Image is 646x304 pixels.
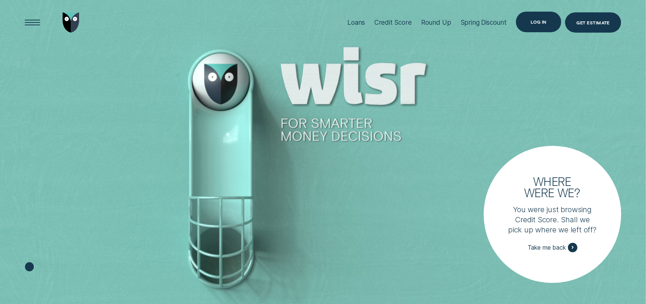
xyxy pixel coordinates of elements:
[531,20,547,24] div: Log in
[519,176,586,198] h3: Where were we?
[461,18,507,26] div: Spring Discount
[374,18,412,26] div: Credit Score
[421,18,451,26] div: Round Up
[348,18,365,26] div: Loans
[22,12,42,33] button: Open Menu
[484,146,621,283] a: Where were we?You were just browsing Credit Score. Shall we pick up where we left off?Take me back
[516,12,561,32] button: Log in
[565,12,621,33] a: Get Estimate
[528,244,566,251] span: Take me back
[507,204,598,235] p: You were just browsing Credit Score. Shall we pick up where we left off?
[63,12,79,33] img: Wisr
